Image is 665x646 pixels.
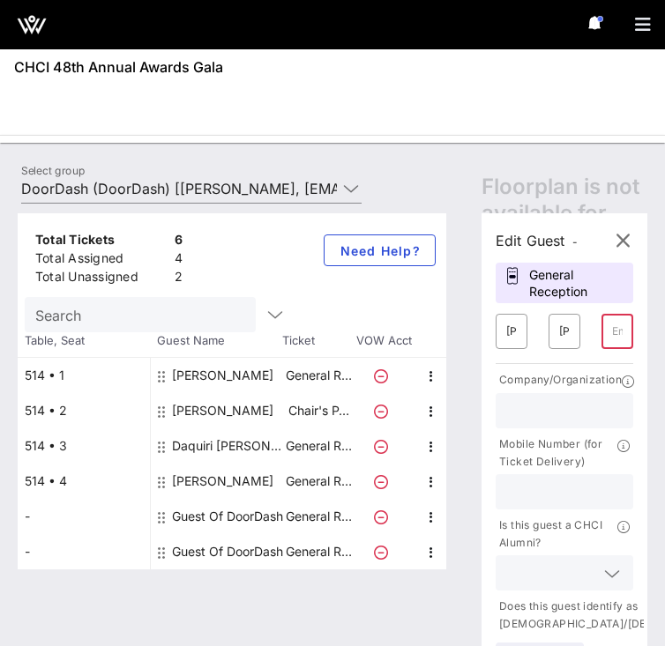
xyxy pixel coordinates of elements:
[175,268,183,290] div: 2
[324,234,436,266] button: Need Help?
[496,435,617,471] p: Mobile Number (for Ticket Delivery)
[18,534,150,569] div: -
[18,332,150,350] span: Table, Seat
[172,428,283,464] div: Daquiri Ryan Mercado Esq.
[175,231,183,253] div: 6
[172,393,273,428] div: Katherine Rodriguez
[175,249,183,271] div: 4
[283,464,354,499] p: General R…
[353,332,415,350] span: VOW Acct
[282,332,353,350] span: Ticket
[496,228,578,253] div: Edit Guest
[482,174,647,253] span: Floorplan is not available for this event
[283,534,354,569] p: General R…
[150,332,282,350] span: Guest Name
[18,499,150,534] div: -
[283,393,354,428] p: Chair's P…
[496,263,633,303] div: General Reception
[339,243,421,258] span: Need Help?
[18,428,150,464] div: 514 • 3
[14,56,223,78] span: CHCI 48th Annual Awards Gala
[506,317,517,345] input: First Name*
[35,268,168,290] div: Total Unassigned
[18,464,150,499] div: 514 • 4
[283,428,354,464] p: General R…
[172,358,273,393] div: Jose Mercado
[35,231,168,253] div: Total Tickets
[612,317,623,345] input: Email*
[559,317,570,345] input: Last Name*
[496,516,617,552] p: Is this guest a CHCI Alumni?
[172,464,273,499] div: Kristin Sharp
[283,499,354,534] p: General R…
[172,499,283,534] div: Guest Of DoorDash
[18,393,150,428] div: 514 • 2
[572,235,578,249] span: -
[18,358,150,393] div: 514 • 1
[35,249,168,271] div: Total Assigned
[172,534,283,569] div: Guest Of DoorDash
[21,164,85,177] label: Select group
[283,358,354,393] p: General R…
[496,371,622,390] p: Company/Organization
